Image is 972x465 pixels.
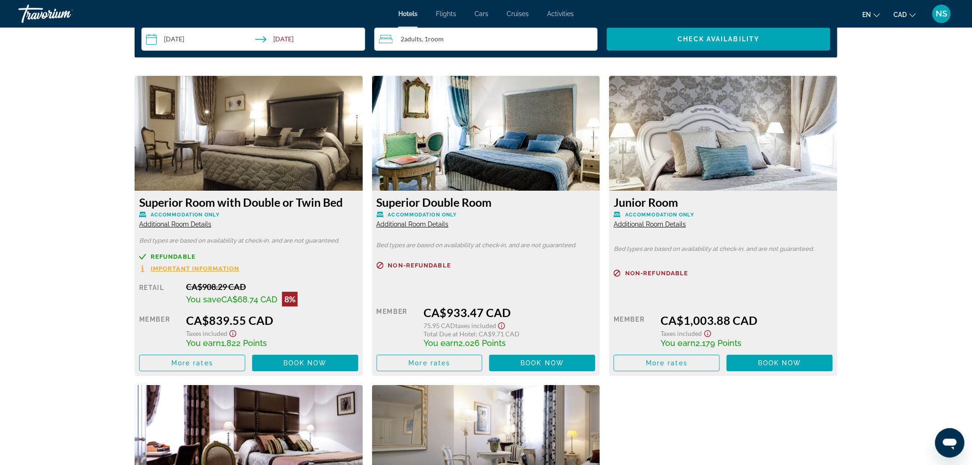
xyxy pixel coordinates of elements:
span: You earn [186,338,221,348]
button: Show Taxes and Fees disclaimer [496,319,507,330]
button: More rates [139,355,245,371]
span: Adults [405,35,422,43]
span: You earn [661,338,696,348]
span: 75.95 CAD [424,322,455,329]
div: CA$933.47 CAD [424,306,595,319]
div: 8% [282,292,298,306]
p: Bed types are based on availability at check-in, and are not guaranteed. [377,242,596,249]
div: Member [139,313,179,348]
p: Bed types are based on availability at check-in, and are not guaranteed. [139,238,358,244]
span: Important Information [151,266,239,272]
span: You earn [424,338,458,348]
span: More rates [409,359,451,367]
a: Cars [475,10,488,17]
span: Non-refundable [625,270,688,276]
span: 1,822 Points [221,338,267,348]
button: Book now [489,355,595,371]
div: Search widget [141,28,831,51]
div: CA$908.29 CAD [186,282,358,292]
button: More rates [614,355,720,371]
a: Cruises [507,10,529,17]
button: More rates [377,355,483,371]
span: Accommodation Only [151,212,220,218]
span: Accommodation Only [388,212,457,218]
div: : CA$9.71 CAD [424,330,595,338]
iframe: Button to launch messaging window [935,428,965,458]
p: Bed types are based on availability at check-in, and are not guaranteed. [614,246,833,252]
span: You save [186,295,221,304]
img: fef10970-7245-42fb-9dbd-3fa271a2f6e9.jpeg [135,76,363,191]
div: Member [614,313,654,348]
button: Check Availability [607,28,831,51]
span: Additional Room Details [377,221,449,228]
div: Retail [139,282,179,306]
span: CAD [894,11,907,18]
span: Taxes included [661,329,702,337]
button: Important Information [139,265,239,272]
button: Change language [863,8,880,21]
img: 3f009786-7bbb-4438-95dd-1cc2f570fd80.jpeg [372,76,600,191]
span: 2,026 Points [458,338,506,348]
button: User Menu [930,4,954,23]
h3: Junior Room [614,195,833,209]
a: Activities [547,10,574,17]
span: Refundable [151,254,196,260]
span: Total Due at Hotel [424,330,475,338]
span: en [863,11,871,18]
div: CA$1,003.88 CAD [661,313,833,327]
span: Room [429,35,444,43]
span: More rates [171,359,213,367]
span: Additional Room Details [614,221,686,228]
span: Additional Room Details [139,221,211,228]
span: Taxes included [186,329,227,337]
span: Non-refundable [388,262,451,268]
a: Refundable [139,253,358,260]
span: 2,179 Points [696,338,742,348]
span: Check Availability [678,35,760,43]
span: More rates [646,359,688,367]
div: CA$839.55 CAD [186,313,358,327]
span: 2 [401,35,422,43]
h3: Superior Double Room [377,195,596,209]
span: Taxes included [455,322,496,329]
a: Travorium [18,2,110,26]
button: Show Taxes and Fees disclaimer [227,327,238,338]
span: NS [936,9,948,18]
button: Book now [252,355,358,371]
a: Flights [436,10,456,17]
span: , 1 [422,35,444,43]
button: Travelers: 2 adults, 0 children [374,28,598,51]
span: Book now [758,359,802,367]
span: Book now [283,359,327,367]
button: Change currency [894,8,916,21]
h3: Superior Room with Double or Twin Bed [139,195,358,209]
span: CA$68.74 CAD [221,295,277,304]
a: Hotels [398,10,418,17]
button: Check-in date: Oct 10, 2025 Check-out date: Oct 13, 2025 [141,28,365,51]
img: c36502c7-8f8d-48e0-bb08-89f668ef6351.jpeg [609,76,837,191]
button: Show Taxes and Fees disclaimer [702,327,713,338]
span: Book now [520,359,564,367]
div: Member [377,306,417,348]
span: Accommodation Only [625,212,694,218]
button: Book now [727,355,833,371]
